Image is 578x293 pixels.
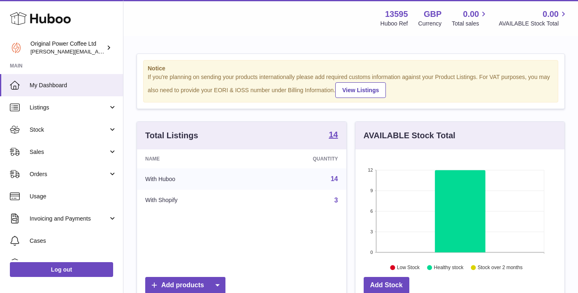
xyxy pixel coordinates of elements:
span: Channels [30,259,117,267]
text: Low Stock [397,265,420,270]
th: Name [137,149,250,168]
strong: Notice [148,65,554,72]
span: Total sales [452,20,488,28]
span: 0.00 [463,9,479,20]
text: 0 [370,250,373,255]
text: 12 [368,167,373,172]
img: aline@drinkpowercoffee.com [10,42,22,54]
strong: GBP [424,9,441,20]
a: 0.00 AVAILABLE Stock Total [499,9,568,28]
td: With Shopify [137,190,250,211]
a: 14 [331,175,338,182]
text: Stock over 2 months [478,265,522,270]
div: Huboo Ref [381,20,408,28]
a: 0.00 Total sales [452,9,488,28]
span: Invoicing and Payments [30,215,108,223]
a: 3 [334,197,338,204]
span: AVAILABLE Stock Total [499,20,568,28]
h3: AVAILABLE Stock Total [364,130,455,141]
span: Stock [30,126,108,134]
strong: 14 [329,130,338,139]
div: Original Power Coffee Ltd [30,40,104,56]
span: Listings [30,104,108,112]
th: Quantity [250,149,346,168]
strong: 13595 [385,9,408,20]
text: 9 [370,188,373,193]
text: 3 [370,229,373,234]
a: View Listings [335,82,386,98]
span: Cases [30,237,117,245]
span: Usage [30,193,117,200]
span: Orders [30,170,108,178]
span: My Dashboard [30,81,117,89]
text: 6 [370,209,373,214]
td: With Huboo [137,168,250,190]
h3: Total Listings [145,130,198,141]
span: 0.00 [543,9,559,20]
span: Sales [30,148,108,156]
text: Healthy stock [434,265,464,270]
a: Log out [10,262,113,277]
div: Currency [418,20,442,28]
span: [PERSON_NAME][EMAIL_ADDRESS][DOMAIN_NAME] [30,48,165,55]
div: If you're planning on sending your products internationally please add required customs informati... [148,73,554,98]
a: 14 [329,130,338,140]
